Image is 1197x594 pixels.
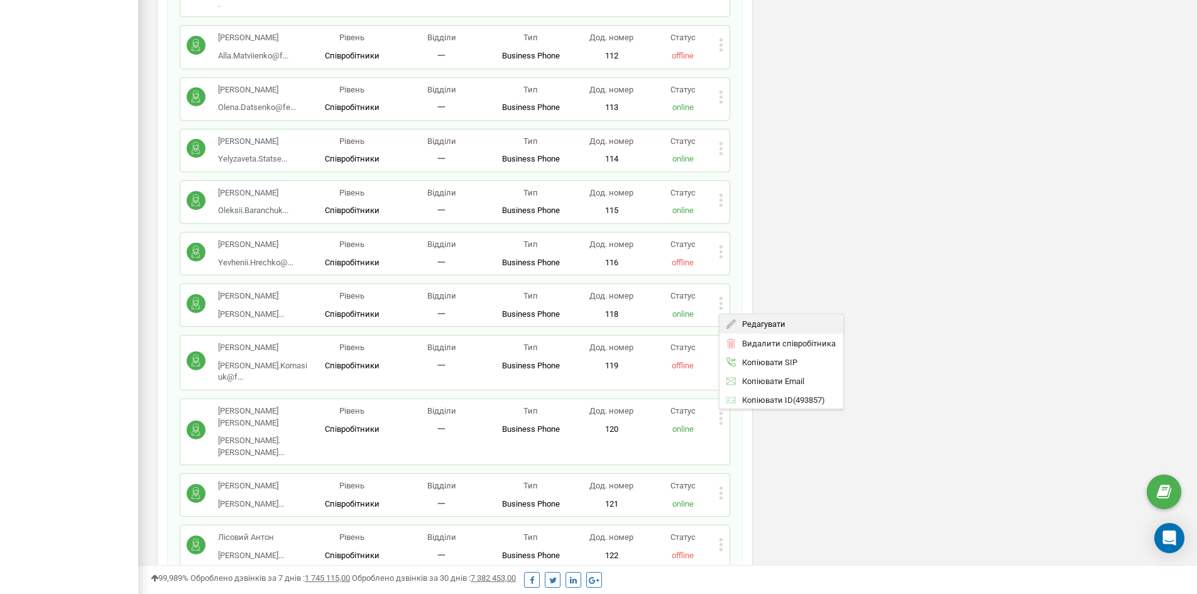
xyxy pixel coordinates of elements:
span: Тип [523,532,538,542]
span: 一 [437,309,445,319]
span: Відділи [427,343,456,352]
span: [PERSON_NAME]... [218,499,284,509]
span: [PERSON_NAME].Komasiuk@f... [218,361,307,382]
span: Дод. номер [589,481,633,490]
span: Статус [670,33,696,42]
div: ( 493857 ) [719,390,843,409]
span: Співробітники [325,499,380,509]
span: Рівень [339,85,364,94]
span: Статус [670,481,696,490]
p: [PERSON_NAME] [PERSON_NAME] [218,405,307,429]
span: Тип [523,239,538,249]
span: online [672,102,694,112]
span: Відділи [427,33,456,42]
span: Yelyzaveta.Statse... [218,154,287,163]
span: [PERSON_NAME]... [218,309,284,319]
span: Статус [670,343,696,352]
p: 120 [576,424,647,436]
span: Дод. номер [589,532,633,542]
span: Копіювати ID [736,395,793,404]
span: Дод. номер [589,85,633,94]
span: Відділи [427,239,456,249]
span: online [672,309,694,319]
span: Business Phone [502,361,560,370]
span: Співробітники [325,51,380,60]
span: Копіювати SIP [736,358,797,366]
span: Рівень [339,291,364,300]
span: 一 [437,424,445,434]
p: 115 [576,205,647,217]
span: Дод. номер [589,33,633,42]
span: Співробітники [325,206,380,215]
span: Yevhenii.Hrechko@... [218,258,293,267]
p: 113 [576,102,647,114]
span: Статус [670,532,696,542]
p: [PERSON_NAME] [218,480,284,492]
span: offline [672,551,694,560]
p: [PERSON_NAME] [218,187,288,199]
span: Дод. номер [589,343,633,352]
span: Рівень [339,188,364,197]
span: Тип [523,481,538,490]
span: Olena.Datsenko@fe... [218,102,296,112]
p: 119 [576,360,647,372]
span: Відділи [427,481,456,490]
span: 一 [437,154,445,163]
span: Business Phone [502,258,560,267]
span: Тип [523,85,538,94]
span: Статус [670,406,696,415]
span: Статус [670,136,696,146]
span: Oleksii.Baranchuk... [218,206,288,215]
p: 114 [576,153,647,165]
span: [PERSON_NAME].[PERSON_NAME]... [218,436,284,457]
span: Тип [523,33,538,42]
p: [PERSON_NAME] [218,136,287,148]
span: Рівень [339,239,364,249]
span: Тип [523,343,538,352]
span: 一 [437,258,445,267]
span: Статус [670,85,696,94]
span: Business Phone [502,102,560,112]
span: 99,989% [151,573,189,583]
span: Оброблено дзвінків за 7 днів : [190,573,350,583]
span: Відділи [427,136,456,146]
span: 一 [437,206,445,215]
span: 一 [437,551,445,560]
span: offline [672,258,694,267]
span: Редагувати [736,320,785,328]
span: Business Phone [502,424,560,434]
span: Business Phone [502,551,560,560]
span: Дод. номер [589,291,633,300]
span: offline [672,361,694,370]
span: Співробітники [325,424,380,434]
p: 116 [576,257,647,269]
span: Відділи [427,532,456,542]
span: Статус [670,188,696,197]
span: Співробітники [325,309,380,319]
span: 一 [437,499,445,509]
span: Відділи [427,291,456,300]
span: Копіювати Email [736,377,804,385]
span: Дод. номер [589,136,633,146]
span: Тип [523,406,538,415]
span: 一 [437,361,445,370]
span: Дод. номер [589,406,633,415]
span: Рівень [339,33,364,42]
span: 一 [437,102,445,112]
p: 118 [576,309,647,321]
span: Статус [670,239,696,249]
p: [PERSON_NAME] [218,342,307,354]
span: online [672,154,694,163]
span: Статус [670,291,696,300]
span: Business Phone [502,309,560,319]
span: Business Phone [502,51,560,60]
span: Оброблено дзвінків за 30 днів : [352,573,516,583]
span: Тип [523,291,538,300]
span: Співробітники [325,154,380,163]
span: Alla.Matviienko@f... [218,51,288,60]
span: Рівень [339,136,364,146]
span: Співробітники [325,102,380,112]
span: Співробітники [325,361,380,370]
span: Рівень [339,481,364,490]
span: Відділи [427,85,456,94]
